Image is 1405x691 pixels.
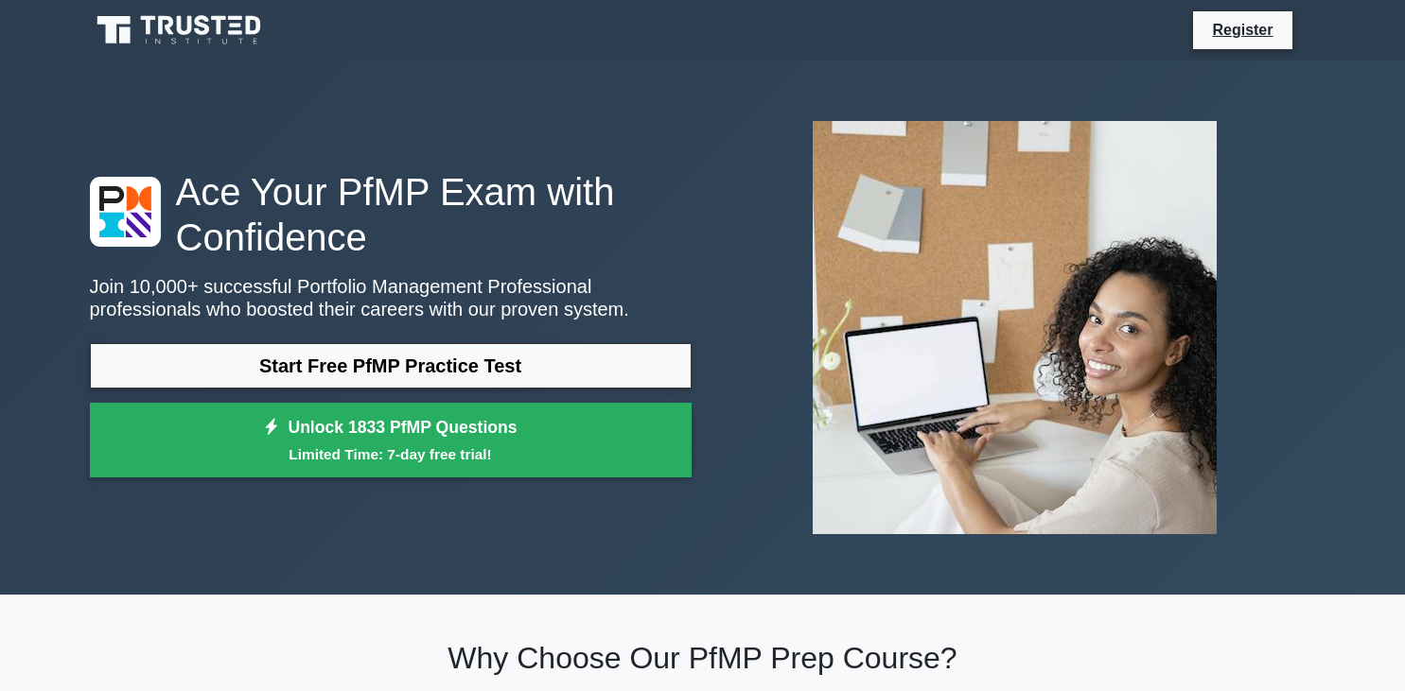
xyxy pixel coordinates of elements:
[1201,18,1284,42] a: Register
[114,443,668,465] small: Limited Time: 7-day free trial!
[90,275,692,320] p: Join 10,000+ successful Portfolio Management Professional professionals who boosted their careers...
[90,640,1316,676] h2: Why Choose Our PfMP Prep Course?
[90,403,692,478] a: Unlock 1833 PfMP QuestionsLimited Time: 7-day free trial!
[90,343,692,389] a: Start Free PfMP Practice Test
[90,169,692,260] h1: Ace Your PfMP Exam with Confidence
